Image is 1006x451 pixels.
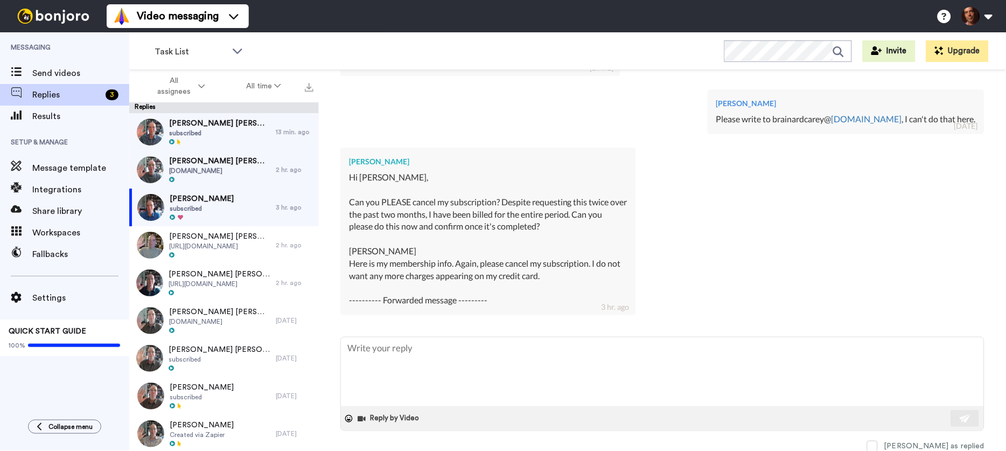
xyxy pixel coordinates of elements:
[131,71,226,101] button: All assignees
[32,226,129,239] span: Workspaces
[169,129,270,137] span: subscribed
[276,316,313,325] div: [DATE]
[129,377,319,415] a: [PERSON_NAME]subscribed[DATE]
[129,339,319,377] a: [PERSON_NAME] [PERSON_NAME] [PERSON_NAME]subscribed[DATE]
[169,307,270,317] span: [PERSON_NAME] [PERSON_NAME]
[48,422,93,431] span: Collapse menu
[276,429,313,438] div: [DATE]
[276,165,313,174] div: 2 hr. ago
[13,9,94,24] img: bj-logo-header-white.svg
[32,88,101,101] span: Replies
[169,231,270,242] span: [PERSON_NAME] [PERSON_NAME]
[32,162,129,175] span: Message template
[155,45,227,58] span: Task List
[129,302,319,339] a: [PERSON_NAME] [PERSON_NAME][DOMAIN_NAME][DATE]
[137,156,164,183] img: 4eab9060-b8c5-4cf5-af74-cd0644a09bbe-thumb.jpg
[137,307,164,334] img: 8bb15cec-99fb-4bbf-893a-fde908d96daa-thumb.jpg
[954,121,978,131] div: [DATE]
[170,431,234,439] span: Created via Zapier
[9,341,25,350] span: 100%
[32,110,129,123] span: Results
[137,119,164,145] img: 092ef917-5938-4f8b-acc6-a60a68ebee9f-thumb.jpg
[169,118,270,129] span: [PERSON_NAME] [PERSON_NAME]
[170,193,234,204] span: [PERSON_NAME]
[349,156,627,167] div: [PERSON_NAME]
[170,420,234,431] span: [PERSON_NAME]
[305,83,313,92] img: export.svg
[169,269,270,280] span: [PERSON_NAME] [PERSON_NAME] [PERSON_NAME]
[32,183,129,196] span: Integrations
[349,258,627,307] div: Here is my membership info. Again, please cancel my subscription. I do not want any more charges ...
[926,40,989,62] button: Upgrade
[137,9,219,24] span: Video messaging
[136,345,163,372] img: c7bf977e-81de-4487-a088-c2de5fefc08c-thumb.jpg
[960,414,972,423] img: send-white.svg
[226,77,302,96] button: All time
[136,269,163,296] img: a8aa6878-fc6e-4779-b308-3e1c61a7dcd7-thumb.jpg
[357,411,423,427] button: Reply by Video
[129,151,319,189] a: [PERSON_NAME] [PERSON_NAME][DOMAIN_NAME]2 hr. ago
[170,393,234,401] span: subscribed
[832,114,902,124] a: [DOMAIN_NAME]
[716,113,976,126] div: Please write to brainardcarey@ , I can't do that here.
[169,242,270,251] span: [URL][DOMAIN_NAME]
[32,67,129,80] span: Send videos
[602,302,630,313] div: 3 hr. ago
[349,171,627,258] div: Hi [PERSON_NAME], Can you PLEASE cancel my subscription? Despite requesting this twice over the p...
[170,204,234,213] span: subscribed
[716,98,976,109] div: [PERSON_NAME]
[276,128,313,136] div: 13 min. ago
[137,383,164,410] img: b12e1094-41d6-4801-8376-efac3f3ff606-thumb.jpg
[169,344,270,355] span: [PERSON_NAME] [PERSON_NAME] [PERSON_NAME]
[32,205,129,218] span: Share library
[113,8,130,25] img: vm-color.svg
[129,226,319,264] a: [PERSON_NAME] [PERSON_NAME][URL][DOMAIN_NAME]2 hr. ago
[129,113,319,151] a: [PERSON_NAME] [PERSON_NAME]subscribed13 min. ago
[129,102,319,113] div: Replies
[137,232,164,259] img: 6ac6fead-f45a-453a-8c74-54e0ce6a5df1-thumb.jpg
[28,420,101,434] button: Collapse menu
[137,420,164,447] img: 66d7def6-17e0-4b46-a3ad-2e9924fd71f7-thumb.jpg
[169,280,270,288] span: [URL][DOMAIN_NAME]
[169,166,270,175] span: [DOMAIN_NAME]
[169,355,270,364] span: subscribed
[863,40,916,62] button: Invite
[302,78,317,94] button: Export all results that match these filters now.
[32,292,129,304] span: Settings
[276,279,313,287] div: 2 hr. ago
[276,241,313,249] div: 2 hr. ago
[106,89,118,100] div: 3
[169,317,270,326] span: [DOMAIN_NAME]
[137,194,164,221] img: 9ec04a8e-47e0-4a50-a31a-95248b0e8b86-thumb.jpg
[276,392,313,400] div: [DATE]
[32,248,129,261] span: Fallbacks
[152,75,196,97] span: All assignees
[9,328,86,335] span: QUICK START GUIDE
[170,382,234,393] span: [PERSON_NAME]
[276,354,313,363] div: [DATE]
[276,203,313,212] div: 3 hr. ago
[169,156,270,166] span: [PERSON_NAME] [PERSON_NAME]
[129,189,319,226] a: [PERSON_NAME]subscribed3 hr. ago
[129,264,319,302] a: [PERSON_NAME] [PERSON_NAME] [PERSON_NAME][URL][DOMAIN_NAME]2 hr. ago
